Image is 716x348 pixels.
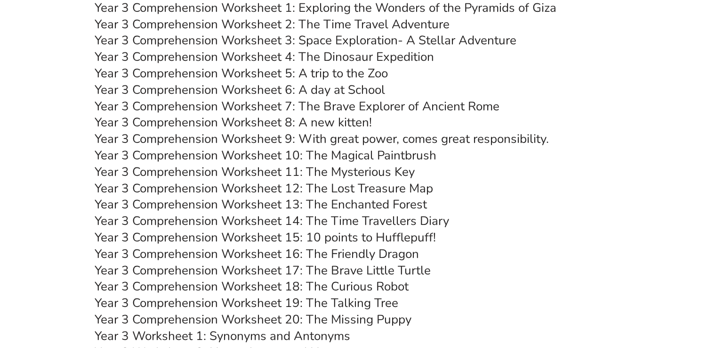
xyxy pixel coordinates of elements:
a: Year 3 Comprehension Worksheet 10: The Magical Paintbrush [95,147,436,164]
a: Year 3 Comprehension Worksheet 8: A new kitten! [95,114,372,131]
a: Year 3 Comprehension Worksheet 2: The Time Travel Adventure [95,16,450,33]
a: Year 3 Comprehension Worksheet 17: The Brave Little Turtle [95,262,431,279]
a: Year 3 Comprehension Worksheet 6: A day at School [95,82,385,98]
a: Year 3 Comprehension Worksheet 7: The Brave Explorer of Ancient Rome [95,98,499,115]
iframe: Chat Widget [559,242,716,348]
a: Year 3 Comprehension Worksheet 19: The Talking Tree [95,295,398,311]
a: Year 3 Comprehension Worksheet 12: The Lost Treasure Map [95,180,433,197]
a: Year 3 Comprehension Worksheet 3: Space Exploration- A Stellar Adventure [95,32,516,49]
a: Year 3 Comprehension Worksheet 5: A trip to the Zoo [95,65,388,82]
a: Year 3 Comprehension Worksheet 18: The Curious Robot [95,278,409,295]
a: Year 3 Worksheet 1: Synonyms and Antonyms [95,328,350,344]
a: Year 3 Comprehension Worksheet 11: The Mysterious Key [95,164,415,180]
a: Year 3 Comprehension Worksheet 16: The Friendly Dragon [95,246,419,262]
a: Year 3 Comprehension Worksheet 13: The Enchanted Forest [95,196,427,213]
a: Year 3 Comprehension Worksheet 9: With great power, comes great responsibility. [95,131,549,147]
a: Year 3 Comprehension Worksheet 4: The Dinosaur Expedition [95,49,434,65]
a: Year 3 Comprehension Worksheet 20: The Missing Puppy [95,311,411,328]
a: Year 3 Comprehension Worksheet 15: 10 points to Hufflepuff! [95,229,436,246]
a: Year 3 Comprehension Worksheet 14: The Time Travellers Diary [95,213,449,229]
